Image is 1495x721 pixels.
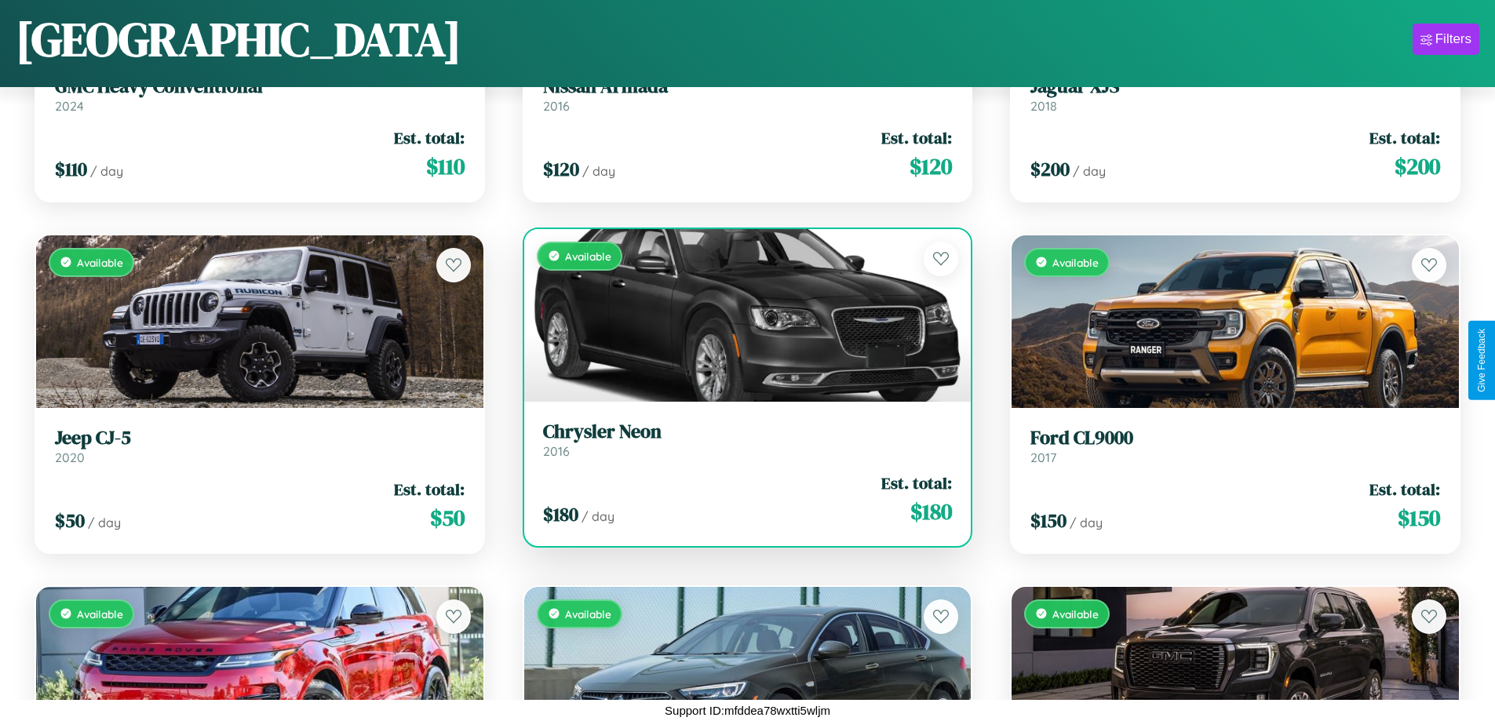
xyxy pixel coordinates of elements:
[55,508,85,533] span: $ 50
[1030,75,1440,114] a: Jaguar XJS2018
[565,607,611,621] span: Available
[665,700,830,721] p: Support ID: mfddea78wxtti5wljm
[1435,31,1471,47] div: Filters
[881,472,952,494] span: Est. total:
[1369,478,1440,501] span: Est. total:
[77,607,123,621] span: Available
[88,515,121,530] span: / day
[55,98,84,114] span: 2024
[1030,508,1067,533] span: $ 150
[543,421,953,443] h3: Chrysler Neon
[394,126,465,149] span: Est. total:
[90,163,123,179] span: / day
[1413,24,1479,55] button: Filters
[543,156,579,182] span: $ 120
[1030,98,1057,114] span: 2018
[1030,75,1440,98] h3: Jaguar XJS
[55,75,465,114] a: GMC Heavy Conventional2024
[430,502,465,533] span: $ 50
[55,450,85,465] span: 2020
[55,75,465,98] h3: GMC Heavy Conventional
[394,478,465,501] span: Est. total:
[543,501,578,527] span: $ 180
[1030,427,1440,450] h3: Ford CL9000
[1073,163,1106,179] span: / day
[55,427,465,450] h3: Jeep CJ-5
[910,496,952,527] span: $ 180
[565,249,611,263] span: Available
[1395,151,1440,182] span: $ 200
[1030,427,1440,465] a: Ford CL90002017
[1052,256,1099,269] span: Available
[582,508,614,524] span: / day
[543,75,953,98] h3: Nissan Armada
[910,151,952,182] span: $ 120
[1476,329,1487,392] div: Give Feedback
[543,443,570,459] span: 2016
[543,98,570,114] span: 2016
[1398,502,1440,533] span: $ 150
[543,75,953,114] a: Nissan Armada2016
[16,7,461,71] h1: [GEOGRAPHIC_DATA]
[543,421,953,459] a: Chrysler Neon2016
[55,427,465,465] a: Jeep CJ-52020
[1070,515,1103,530] span: / day
[1369,126,1440,149] span: Est. total:
[1030,450,1056,465] span: 2017
[1052,607,1099,621] span: Available
[881,126,952,149] span: Est. total:
[1030,156,1070,182] span: $ 200
[582,163,615,179] span: / day
[77,256,123,269] span: Available
[55,156,87,182] span: $ 110
[426,151,465,182] span: $ 110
